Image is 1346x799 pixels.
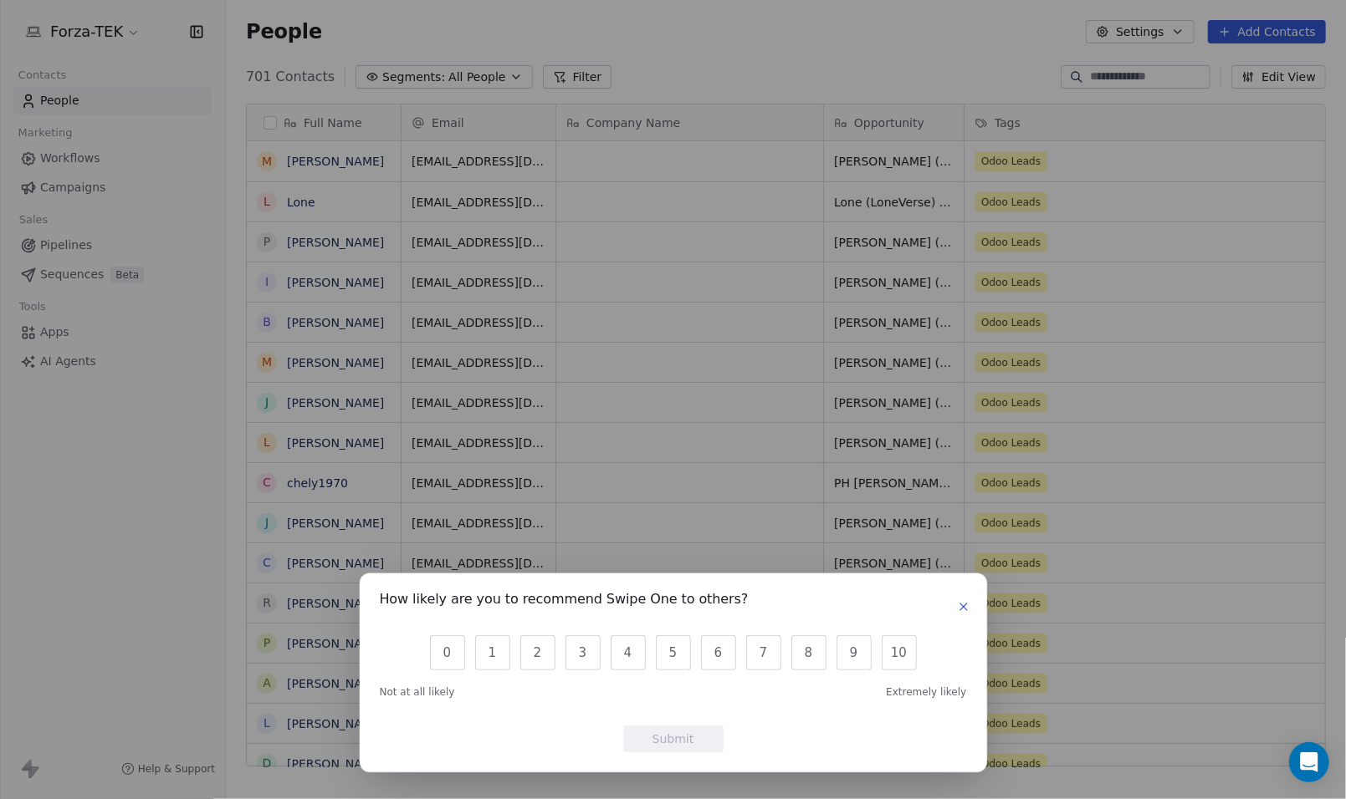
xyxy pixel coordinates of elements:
button: 7 [746,635,781,670]
button: 4 [611,635,646,670]
button: Submit [623,725,724,752]
button: 10 [882,635,917,670]
button: 9 [837,635,872,670]
button: 0 [430,635,465,670]
span: Extremely likely [886,685,966,699]
button: 8 [791,635,827,670]
button: 6 [701,635,736,670]
button: 1 [475,635,510,670]
button: 3 [566,635,601,670]
button: 5 [656,635,691,670]
span: Not at all likely [380,685,455,699]
button: 2 [520,635,555,670]
h1: How likely are you to recommend Swipe One to others? [380,593,749,610]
